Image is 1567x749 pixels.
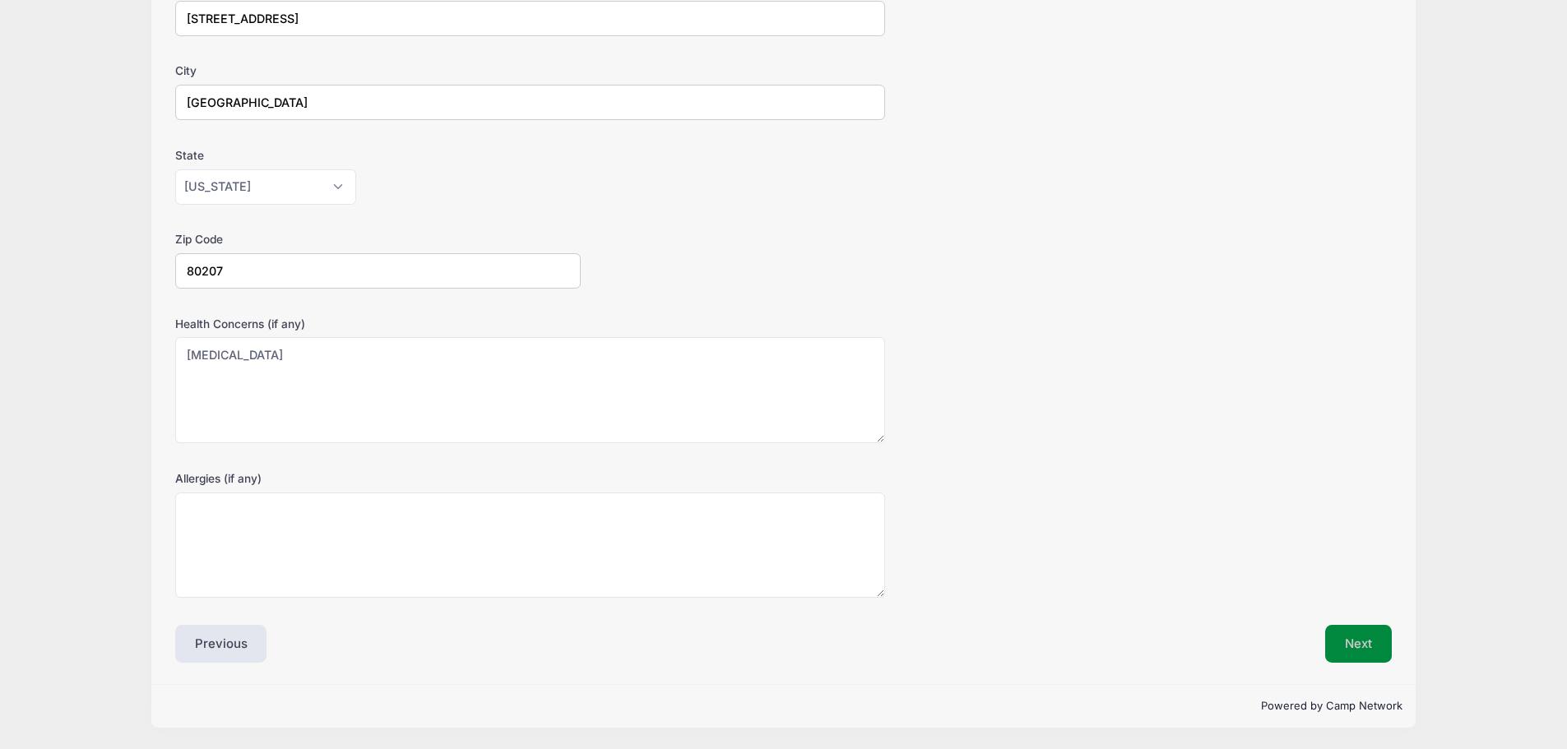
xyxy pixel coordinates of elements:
[165,698,1402,714] p: Powered by Camp Network
[175,253,581,289] input: xxxxx
[175,62,581,79] label: City
[175,316,581,332] label: Health Concerns (if any)
[175,231,581,247] label: Zip Code
[1325,625,1392,663] button: Next
[175,470,581,487] label: Allergies (if any)
[175,625,267,663] button: Previous
[175,147,581,164] label: State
